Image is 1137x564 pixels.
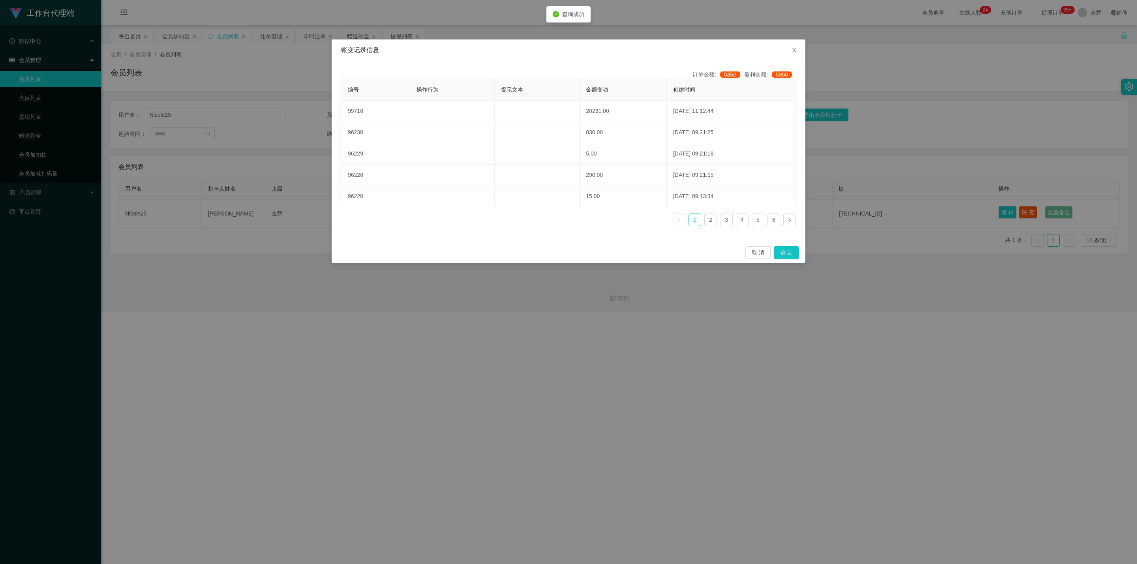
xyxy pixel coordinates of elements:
[586,86,608,93] span: 金额变动
[767,214,780,226] li: 6
[673,86,695,93] span: 创建时间
[580,165,667,186] td: 290.00
[791,47,797,53] i: 图标: close
[580,186,667,207] td: 15.00
[580,143,667,165] td: 5.00
[745,246,771,259] button: 取 消
[774,246,799,259] button: 确 定
[787,218,792,223] i: 图标: right
[348,86,359,93] span: 编号
[667,165,796,186] td: [DATE] 09:21:15
[736,214,748,226] a: 4
[580,101,667,122] td: 20231.00
[341,165,410,186] td: 96228
[553,11,559,17] i: icon: check-circle
[704,214,717,226] li: 2
[720,71,740,78] span: 5350
[752,214,764,226] a: 5
[768,214,780,226] a: 6
[341,101,410,122] td: 99718
[783,39,805,62] button: Close
[667,186,796,207] td: [DATE] 09:13:34
[689,214,701,226] a: 1
[689,214,701,226] li: 1
[562,11,584,17] span: 查询成功
[580,122,667,143] td: 830.00
[341,46,796,54] div: 账变记录信息
[501,86,523,93] span: 提示文本
[417,86,439,93] span: 操作行为
[720,214,733,226] li: 3
[677,218,681,223] i: 图标: left
[673,214,685,226] li: 上一页
[705,214,717,226] a: 2
[341,143,410,165] td: 96229
[667,122,796,143] td: [DATE] 09:21:25
[783,214,796,226] li: 下一页
[744,71,796,79] div: 盈利金额:
[692,71,744,79] div: 订单金额:
[341,122,410,143] td: 96230
[772,71,792,78] span: 5050
[720,214,732,226] a: 3
[667,143,796,165] td: [DATE] 09:21:18
[341,186,410,207] td: 96220
[667,101,796,122] td: [DATE] 11:12:44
